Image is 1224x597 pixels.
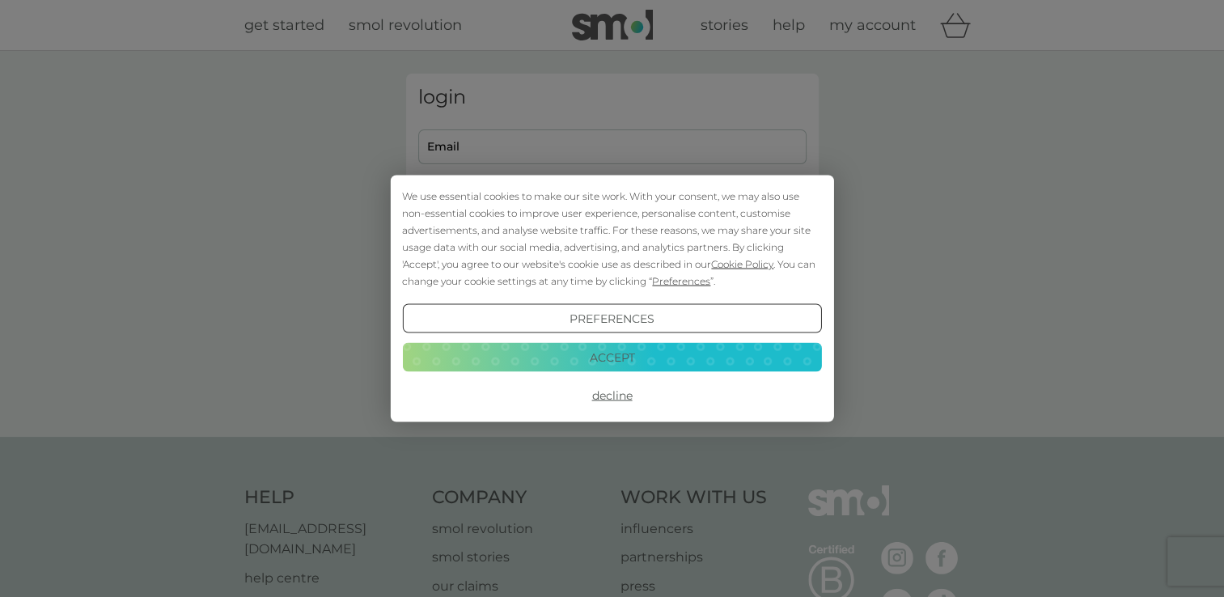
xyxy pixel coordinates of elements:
div: Cookie Consent Prompt [390,176,833,422]
span: Cookie Policy [711,258,773,270]
div: We use essential cookies to make our site work. With your consent, we may also use non-essential ... [402,188,821,290]
span: Preferences [652,275,710,287]
button: Preferences [402,304,821,333]
button: Accept [402,342,821,371]
button: Decline [402,381,821,410]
